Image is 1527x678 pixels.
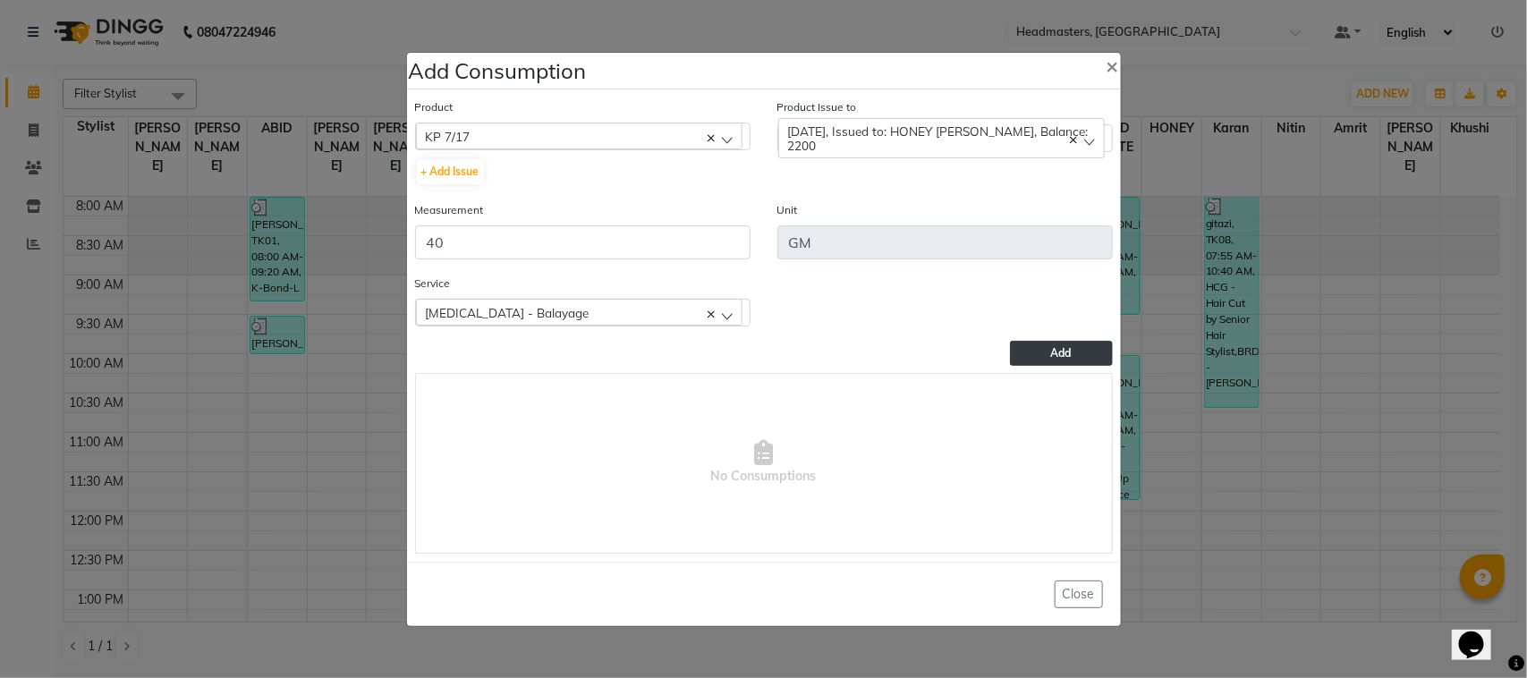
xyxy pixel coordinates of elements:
[1010,341,1112,366] button: Add
[426,305,590,320] span: [MEDICAL_DATA] - Balayage
[777,99,857,115] label: Product Issue to
[1452,606,1509,660] iframe: chat widget
[417,159,484,184] button: + Add Issue
[415,202,484,218] label: Measurement
[1092,40,1133,90] button: Close
[1055,581,1103,608] button: Close
[415,99,454,115] label: Product
[777,202,798,218] label: Unit
[1107,52,1119,79] span: ×
[415,275,451,292] label: Service
[1051,346,1072,360] span: Add
[416,374,1112,553] span: No Consumptions
[426,129,471,144] span: KP 7/17
[788,123,1089,154] span: [DATE], Issued to: HONEY [PERSON_NAME], Balance: 2200
[409,55,587,87] h4: Add Consumption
